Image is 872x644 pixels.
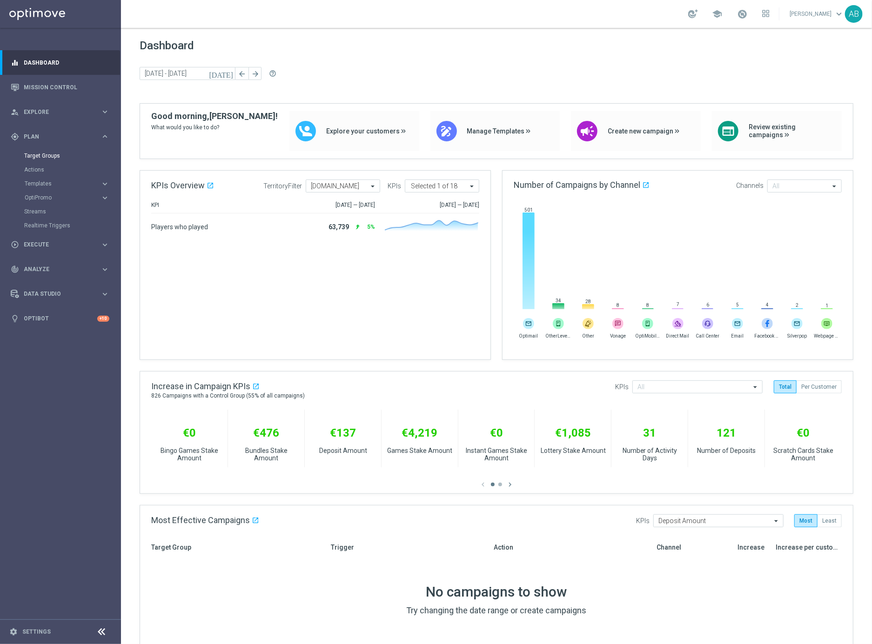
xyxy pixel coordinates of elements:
span: Execute [24,242,101,247]
div: Plan [11,133,101,141]
div: OptiPromo [24,191,120,205]
div: Optibot [11,306,109,331]
button: OptiPromo keyboard_arrow_right [24,194,110,201]
a: Mission Control [24,75,109,100]
span: school [712,9,722,19]
div: Dashboard [11,50,109,75]
div: OptiPromo [25,195,101,200]
a: Dashboard [24,50,109,75]
button: gps_fixed Plan keyboard_arrow_right [10,133,110,140]
span: Explore [24,109,101,115]
i: settings [9,628,18,636]
div: Actions [24,163,120,177]
div: +10 [97,316,109,322]
div: Execute [11,240,101,249]
a: Realtime Triggers [24,222,97,229]
i: track_changes [11,265,19,273]
i: keyboard_arrow_right [101,265,109,274]
div: Templates [25,181,101,186]
button: Data Studio keyboard_arrow_right [10,290,110,298]
i: lightbulb [11,314,19,323]
i: keyboard_arrow_right [101,240,109,249]
a: Optibot [24,306,97,331]
a: Streams [24,208,97,215]
span: keyboard_arrow_down [834,9,844,19]
button: Mission Control [10,84,110,91]
i: keyboard_arrow_right [101,132,109,141]
button: track_changes Analyze keyboard_arrow_right [10,266,110,273]
i: keyboard_arrow_right [101,290,109,299]
i: play_circle_outline [11,240,19,249]
button: play_circle_outline Execute keyboard_arrow_right [10,241,110,248]
a: Actions [24,166,97,173]
a: [PERSON_NAME]keyboard_arrow_down [789,7,845,21]
i: person_search [11,108,19,116]
button: lightbulb Optibot +10 [10,315,110,322]
i: equalizer [11,59,19,67]
div: Streams [24,205,120,219]
button: equalizer Dashboard [10,59,110,66]
i: keyboard_arrow_right [101,107,109,116]
div: Explore [11,108,101,116]
span: OptiPromo [25,195,91,200]
span: Data Studio [24,291,101,297]
i: gps_fixed [11,133,19,141]
span: Plan [24,134,101,139]
div: Realtime Triggers [24,219,120,232]
div: Data Studio [11,290,101,298]
span: Analyze [24,266,101,272]
div: Target Groups [24,149,120,163]
div: Templates [24,177,120,191]
span: Templates [25,181,91,186]
i: keyboard_arrow_right [101,193,109,202]
a: Settings [22,629,51,635]
div: AB [845,5,863,23]
div: Mission Control [11,75,109,100]
i: keyboard_arrow_right [101,179,109,188]
button: person_search Explore keyboard_arrow_right [10,108,110,116]
button: Templates keyboard_arrow_right [24,180,110,187]
div: Analyze [11,265,101,273]
a: Target Groups [24,152,97,159]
